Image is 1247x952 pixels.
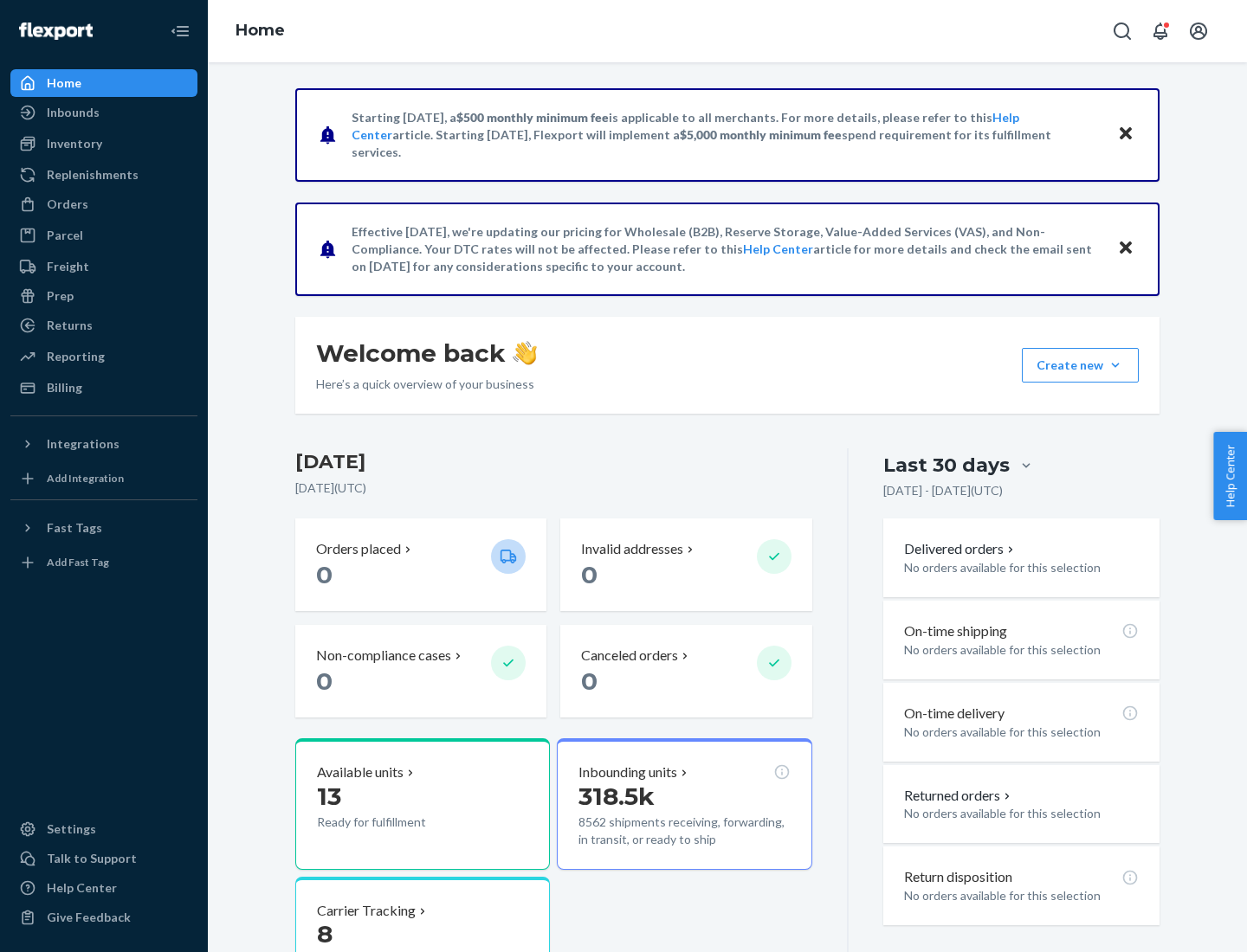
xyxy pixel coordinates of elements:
[10,312,197,339] a: Returns
[904,867,1012,887] p: Return disposition
[578,762,677,782] p: Inbounding units
[1022,348,1139,383] button: Create new
[680,127,842,142] span: $5,000 monthly minimum fee
[47,166,139,183] div: Replenishments
[47,258,89,275] div: Freight
[10,282,197,310] a: Prep
[578,814,790,848] p: 8562 shipments receiving, forwarding, in transit, or ready to ship
[560,625,811,717] button: Canceled orders 0
[10,69,197,97] a: Home
[317,901,416,921] p: Carrier Tracking
[316,646,451,666] p: Non-compliance cases
[47,104,100,121] div: Inbounds
[222,6,299,56] ol: breadcrumbs
[47,317,93,334] div: Returns
[295,738,550,870] button: Available units13Ready for fulfillment
[47,555,109,569] div: Add Fast Tag
[316,539,401,559] p: Orders placed
[10,99,197,126] a: Inbounds
[295,518,546,611] button: Orders placed 0
[743,241,813,256] a: Help Center
[10,190,197,218] a: Orders
[10,343,197,370] a: Reporting
[1105,14,1140,48] button: Open Search Box
[904,621,1007,641] p: On-time shipping
[47,519,102,537] div: Fast Tags
[47,820,96,838] div: Settings
[883,452,1010,479] div: Last 30 days
[1143,14,1178,48] button: Open notifications
[904,539,1018,559] button: Delivered orders
[581,539,683,559] p: Invalid addresses
[10,465,197,492] a: Add Integration
[317,919,333,949] span: 8
[10,815,197,843] a: Settings
[557,738,811,870] button: Inbounding units318.5k8562 shipments receiving, forwarding, in transit, or ready to ship
[352,109,1101,161] p: Starting [DATE], a is applicable to all merchants. For more details, please refer to this article...
[316,560,333,589] span: 0
[456,110,609,125] span: $500 monthly minimum fee
[1213,432,1247,520] button: Help Center
[1115,122,1137,147] button: Close
[1181,14,1216,48] button: Open account menu
[236,21,285,40] a: Home
[904,805,1139,822] p: No orders available for this selection
[295,479,812,497] p: [DATE] ( UTC )
[47,471,124,486] div: Add Integration
[10,253,197,280] a: Freight
[904,887,1139,904] p: No orders available for this selection
[317,814,477,831] p: Ready for fulfillment
[513,341,537,365] img: hand-wave emoji
[47,348,105,365] div: Reporting
[581,646,678,666] p: Canceled orders
[904,786,1014,806] button: Returned orders
[10,874,197,902] a: Help Center
[317,762,404,782] p: Available units
[316,376,537,393] p: Here’s a quick overview of your business
[10,130,197,158] a: Inventory
[10,549,197,576] a: Add Fast Tag
[47,135,102,152] div: Inventory
[47,287,74,305] div: Prep
[316,338,537,369] h1: Welcome back
[10,430,197,458] button: Integrations
[560,518,811,611] button: Invalid addresses 0
[883,482,1003,499] p: [DATE] - [DATE] ( UTC )
[10,374,197,402] a: Billing
[295,448,812,476] h3: [DATE]
[904,704,1005,724] p: On-time delivery
[163,14,197,48] button: Close Navigation
[317,782,341,811] span: 13
[47,879,117,897] div: Help Center
[904,559,1139,576] p: No orders available for this selection
[47,379,82,396] div: Billing
[581,560,598,589] span: 0
[19,23,93,40] img: Flexport logo
[581,666,598,696] span: 0
[316,666,333,696] span: 0
[10,161,197,189] a: Replenishments
[1115,236,1137,261] button: Close
[295,625,546,717] button: Non-compliance cases 0
[47,196,88,213] div: Orders
[10,514,197,542] button: Fast Tags
[904,641,1139,659] p: No orders available for this selection
[578,782,655,811] span: 318.5k
[10,222,197,249] a: Parcel
[47,850,137,867] div: Talk to Support
[47,909,131,926] div: Give Feedback
[352,223,1101,275] p: Effective [DATE], we're updating our pricing for Wholesale (B2B), Reserve Storage, Value-Added Se...
[904,724,1139,741] p: No orders available for this selection
[47,227,83,244] div: Parcel
[47,74,81,92] div: Home
[10,904,197,931] button: Give Feedback
[47,435,120,453] div: Integrations
[10,845,197,872] a: Talk to Support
